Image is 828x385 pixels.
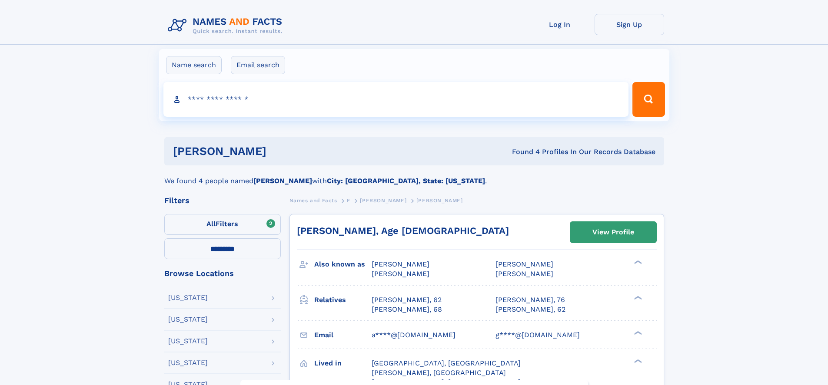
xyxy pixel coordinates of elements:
[372,295,442,305] a: [PERSON_NAME], 62
[164,197,281,204] div: Filters
[360,195,406,206] a: [PERSON_NAME]
[372,260,429,268] span: [PERSON_NAME]
[164,165,664,186] div: We found 4 people named with .
[495,270,553,278] span: [PERSON_NAME]
[495,260,553,268] span: [PERSON_NAME]
[314,257,372,272] h3: Also known as
[168,294,208,301] div: [US_STATE]
[168,338,208,345] div: [US_STATE]
[173,146,389,157] h1: [PERSON_NAME]
[289,195,337,206] a: Names and Facts
[525,14,595,35] a: Log In
[347,195,350,206] a: F
[253,177,312,185] b: [PERSON_NAME]
[347,197,350,204] span: F
[570,222,656,243] a: View Profile
[231,56,285,74] label: Email search
[168,316,208,323] div: [US_STATE]
[389,147,655,157] div: Found 4 Profiles In Our Records Database
[164,214,281,235] label: Filters
[360,197,406,204] span: [PERSON_NAME]
[372,270,429,278] span: [PERSON_NAME]
[632,330,642,336] div: ❯
[164,14,289,37] img: Logo Names and Facts
[372,305,442,314] a: [PERSON_NAME], 68
[416,197,463,204] span: [PERSON_NAME]
[595,14,664,35] a: Sign Up
[206,220,216,228] span: All
[495,305,565,314] a: [PERSON_NAME], 62
[164,270,281,277] div: Browse Locations
[314,293,372,307] h3: Relatives
[314,328,372,342] h3: Email
[372,369,506,377] span: [PERSON_NAME], [GEOGRAPHIC_DATA]
[632,260,642,265] div: ❯
[166,56,222,74] label: Name search
[592,222,634,242] div: View Profile
[314,356,372,371] h3: Lived in
[372,359,521,367] span: [GEOGRAPHIC_DATA], [GEOGRAPHIC_DATA]
[163,82,629,117] input: search input
[168,359,208,366] div: [US_STATE]
[495,295,565,305] a: [PERSON_NAME], 76
[297,225,509,236] a: [PERSON_NAME], Age [DEMOGRAPHIC_DATA]
[327,177,485,185] b: City: [GEOGRAPHIC_DATA], State: [US_STATE]
[632,295,642,300] div: ❯
[632,82,665,117] button: Search Button
[632,358,642,364] div: ❯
